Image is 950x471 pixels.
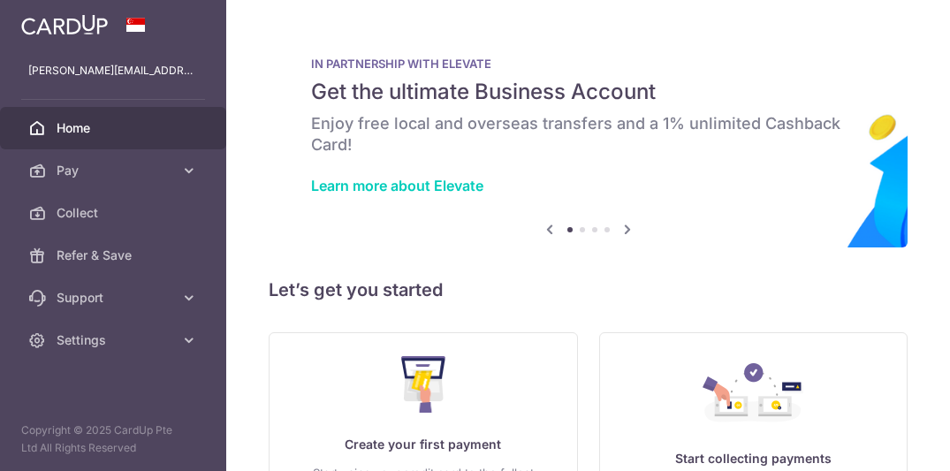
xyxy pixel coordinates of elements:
h5: Get the ultimate Business Account [311,78,865,106]
span: Pay [57,162,173,179]
span: Support [57,289,173,307]
h6: Enjoy free local and overseas transfers and a 1% unlimited Cashback Card! [311,113,865,156]
p: IN PARTNERSHIP WITH ELEVATE [311,57,865,71]
span: Home [57,119,173,137]
h5: Let’s get you started [269,276,908,304]
p: Create your first payment [305,434,542,455]
a: Learn more about Elevate [311,177,483,194]
img: Make Payment [401,356,446,413]
p: [PERSON_NAME][EMAIL_ADDRESS][DOMAIN_NAME] [28,62,198,80]
span: Collect [57,204,173,222]
img: Collect Payment [703,363,803,427]
img: Renovation banner [269,28,908,247]
img: CardUp [21,14,108,35]
span: Settings [57,331,173,349]
span: Refer & Save [57,247,173,264]
p: Start collecting payments [635,448,872,469]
